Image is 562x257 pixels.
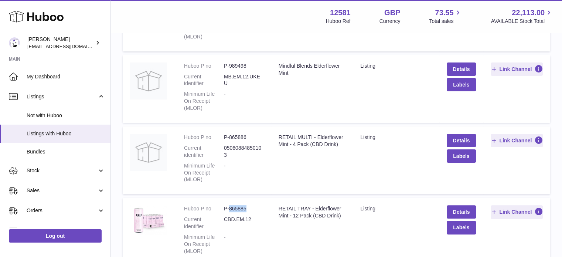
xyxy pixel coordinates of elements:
[184,216,224,230] dt: Current identifier
[360,134,432,141] div: listing
[491,18,553,25] span: AVAILABLE Stock Total
[224,91,264,112] dd: -
[224,234,264,255] dd: -
[429,8,462,25] a: 73.55 Total sales
[379,18,401,25] div: Currency
[184,62,224,70] dt: Huboo P no
[224,134,264,141] dd: P-865886
[27,187,97,194] span: Sales
[184,234,224,255] dt: Minimum Life On Receipt (MLOR)
[184,145,224,159] dt: Current identifier
[512,8,545,18] span: 22,113.00
[184,134,224,141] dt: Huboo P no
[447,62,476,76] a: Details
[27,93,97,100] span: Listings
[27,112,105,119] span: Not with Huboo
[9,229,102,243] a: Log out
[447,221,476,234] button: Labels
[9,37,20,48] img: internalAdmin-12581@internal.huboo.com
[130,62,167,99] img: Mindful Blends Elderflower Mint
[27,167,97,174] span: Stock
[224,62,264,70] dd: P-989498
[279,205,346,219] div: RETAIL TRAY - Elderflower Mint - 12 Pack (CBD Drink)
[447,205,476,219] a: Details
[491,205,543,219] button: Link Channel
[224,216,264,230] dd: CBD.EM.12
[224,205,264,212] dd: P-865885
[27,227,105,234] span: Usage
[224,162,264,183] dd: -
[130,205,167,235] img: RETAIL TRAY - Elderflower Mint - 12 Pack (CBD Drink)
[279,134,346,148] div: RETAIL MULTI - Elderflower Mint - 4 Pack (CBD Drink)
[491,134,543,147] button: Link Channel
[27,36,94,50] div: [PERSON_NAME]
[184,162,224,183] dt: Minimum Life On Receipt (MLOR)
[447,134,476,147] a: Details
[360,205,432,212] div: listing
[130,134,167,171] img: RETAIL MULTI - Elderflower Mint - 4 Pack (CBD Drink)
[27,73,105,80] span: My Dashboard
[491,62,543,76] button: Link Channel
[27,207,97,214] span: Orders
[499,209,532,215] span: Link Channel
[384,8,400,18] strong: GBP
[435,8,453,18] span: 73.55
[499,66,532,72] span: Link Channel
[224,145,264,159] dd: 05060884850103
[429,18,462,25] span: Total sales
[27,130,105,137] span: Listings with Huboo
[499,137,532,144] span: Link Channel
[447,149,476,163] button: Labels
[360,62,432,70] div: listing
[279,62,346,77] div: Mindful Blends Elderflower Mint
[27,43,109,49] span: [EMAIL_ADDRESS][DOMAIN_NAME]
[330,8,351,18] strong: 12581
[184,73,224,87] dt: Current identifier
[184,91,224,112] dt: Minimum Life On Receipt (MLOR)
[184,205,224,212] dt: Huboo P no
[27,148,105,155] span: Bundles
[224,73,264,87] dd: MB.EM.12.UKEU
[447,78,476,91] button: Labels
[326,18,351,25] div: Huboo Ref
[491,8,553,25] a: 22,113.00 AVAILABLE Stock Total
